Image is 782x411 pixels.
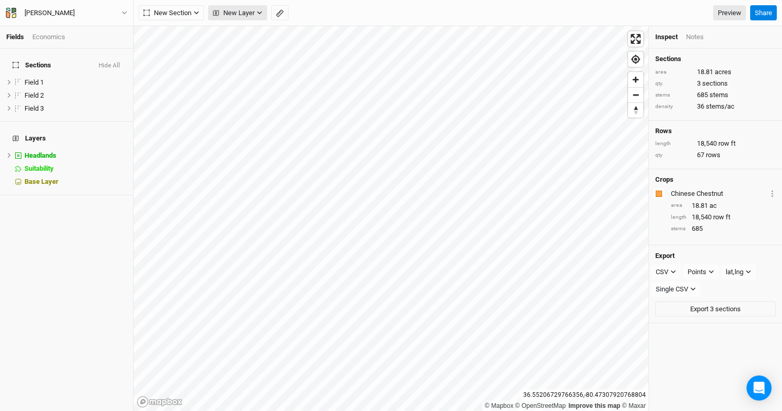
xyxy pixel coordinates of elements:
span: Reset bearing to north [628,103,643,118]
span: Suitability [25,165,54,172]
h4: Export [655,252,776,260]
span: New Layer [213,8,255,18]
button: Share [750,5,777,21]
div: area [671,202,687,209]
div: qty [655,151,692,159]
div: 67 [655,150,776,160]
div: Inspect [655,32,678,42]
canvas: Map [134,26,648,411]
span: ac [709,201,717,210]
span: Base Layer [25,178,58,185]
span: stems/ac [706,102,735,111]
h4: Sections [655,55,776,63]
div: area [655,68,692,76]
a: Preview [713,5,746,21]
span: Headlands [25,151,56,159]
button: CSV [651,264,681,280]
div: stems [655,91,692,99]
div: Field 3 [25,104,127,113]
div: qty [655,80,692,88]
div: Economics [32,32,65,42]
div: Base Layer [25,178,127,186]
h4: Rows [655,127,776,135]
div: 18,540 [655,139,776,148]
div: lat,lng [726,267,743,277]
h4: Crops [655,175,673,184]
button: Points [683,264,719,280]
div: Greg Finch [25,8,75,18]
div: 685 [671,224,776,233]
button: Hide All [98,62,121,69]
button: New Layer [208,5,267,21]
div: 18,540 [671,213,776,222]
button: Export 3 sections [655,301,776,317]
span: rows [706,150,720,160]
div: Single CSV [656,284,688,295]
div: 36 [655,102,776,111]
button: Enter fullscreen [628,31,643,46]
div: Field 2 [25,91,127,100]
h4: Layers [6,128,127,149]
div: 3 [655,79,776,88]
button: [PERSON_NAME] [5,7,128,19]
span: Sections [13,61,51,69]
button: Find my location [628,52,643,67]
span: Field 3 [25,104,44,112]
div: CSV [656,267,668,277]
span: acres [715,67,731,77]
a: Mapbox [485,402,513,409]
span: row ft [713,213,730,222]
span: Field 1 [25,78,44,86]
div: Headlands [25,151,127,160]
button: lat,lng [721,264,756,280]
span: stems [709,90,728,100]
span: row ft [718,139,736,148]
div: [PERSON_NAME] [25,8,75,18]
div: Points [688,267,706,277]
a: Fields [6,33,24,41]
button: Zoom in [628,72,643,87]
span: Field 2 [25,91,44,99]
button: Shortcut: M [271,5,288,21]
button: Single CSV [651,281,701,297]
span: Zoom out [628,88,643,102]
button: Reset bearing to north [628,102,643,118]
button: Crop Usage [769,187,776,199]
div: density [655,103,692,111]
div: 36.55206729766356 , -80.47307920768804 [521,390,648,401]
button: Zoom out [628,87,643,102]
a: Improve this map [569,402,620,409]
div: Open Intercom Messenger [747,375,772,401]
div: Chinese Chestnut [671,189,767,198]
div: 685 [655,90,776,100]
span: New Section [143,8,191,18]
button: New Section [139,5,204,21]
div: Notes [686,32,704,42]
div: length [671,214,687,221]
a: Mapbox logo [137,396,183,408]
div: Suitability [25,165,127,173]
div: Field 1 [25,78,127,87]
div: length [655,140,692,148]
div: 18.81 [655,67,776,77]
span: sections [702,79,728,88]
div: stems [671,225,687,233]
div: 18.81 [671,201,776,210]
a: OpenStreetMap [515,402,566,409]
a: Maxar [622,402,646,409]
